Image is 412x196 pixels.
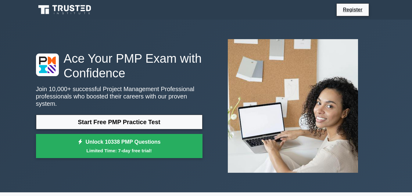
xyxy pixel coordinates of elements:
[44,147,195,154] small: Limited Time: 7-day free trial!
[36,51,202,80] h1: Ace Your PMP Exam with Confidence
[36,134,202,158] a: Unlock 10338 PMP QuestionsLimited Time: 7-day free trial!
[36,115,202,129] a: Start Free PMP Practice Test
[339,6,366,13] a: Register
[36,85,202,107] p: Join 10,000+ successful Project Management Professional professionals who boosted their careers w...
